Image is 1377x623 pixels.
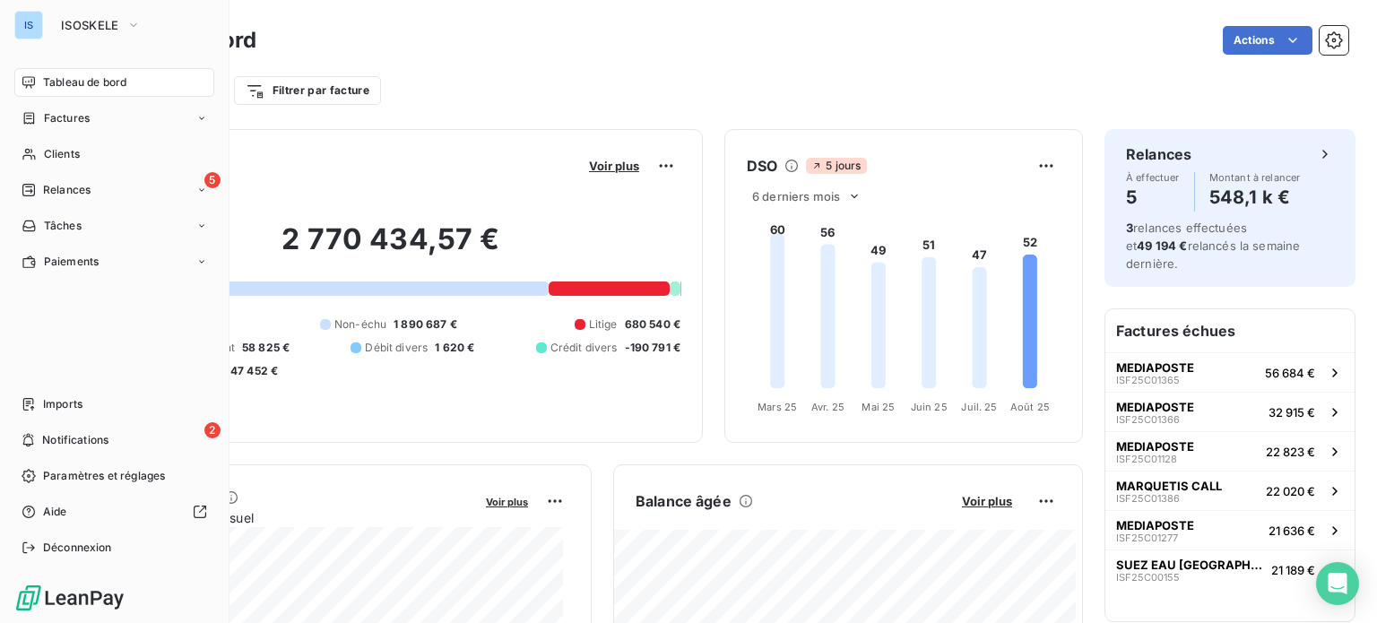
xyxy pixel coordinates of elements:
[1105,549,1355,589] button: SUEZ EAU [GEOGRAPHIC_DATA]ISF25C0015521 189 €
[1116,414,1180,425] span: ISF25C01366
[1105,431,1355,471] button: MEDIAPOSTEISF25C0112822 823 €
[225,363,278,379] span: -47 452 €
[43,468,165,484] span: Paramètres et réglages
[14,584,126,612] img: Logo LeanPay
[1265,366,1315,380] span: 56 684 €
[1209,183,1301,212] h4: 548,1 k €
[14,176,214,204] a: 5Relances
[44,254,99,270] span: Paiements
[1269,523,1315,538] span: 21 636 €
[61,18,119,32] span: ISOSKELE
[584,158,645,174] button: Voir plus
[1116,572,1180,583] span: ISF25C00155
[14,68,214,97] a: Tableau de bord
[589,159,639,173] span: Voir plus
[758,401,797,413] tspan: Mars 25
[962,494,1012,508] span: Voir plus
[1126,143,1191,165] h6: Relances
[1105,510,1355,549] button: MEDIAPOSTEISF25C0127721 636 €
[14,104,214,133] a: Factures
[1116,360,1194,375] span: MEDIAPOSTE
[14,212,214,240] a: Tâches
[43,74,126,91] span: Tableau de bord
[1116,532,1178,543] span: ISF25C01277
[204,422,221,438] span: 2
[394,316,457,333] span: 1 890 687 €
[1126,221,1133,235] span: 3
[14,247,214,276] a: Paiements
[636,490,732,512] h6: Balance âgée
[806,158,866,174] span: 5 jours
[1269,405,1315,420] span: 32 915 €
[1105,471,1355,510] button: MARQUETIS CALLISF25C0138622 020 €
[42,432,108,448] span: Notifications
[747,155,777,177] h6: DSO
[1116,375,1180,385] span: ISF25C01365
[1010,401,1050,413] tspan: Août 25
[1126,221,1300,271] span: relances effectuées et relancés la semaine dernière.
[1116,479,1222,493] span: MARQUETIS CALL
[1116,558,1264,572] span: SUEZ EAU [GEOGRAPHIC_DATA]
[625,340,681,356] span: -190 791 €
[752,189,840,203] span: 6 derniers mois
[1105,309,1355,352] h6: Factures échues
[43,540,112,556] span: Déconnexion
[43,504,67,520] span: Aide
[589,316,618,333] span: Litige
[14,462,214,490] a: Paramètres et réglages
[242,340,290,356] span: 58 825 €
[1209,172,1301,183] span: Montant à relancer
[234,76,381,105] button: Filtrer par facture
[625,316,680,333] span: 680 540 €
[1266,484,1315,498] span: 22 020 €
[1126,172,1180,183] span: À effectuer
[1116,400,1194,414] span: MEDIAPOSTE
[43,182,91,198] span: Relances
[1105,392,1355,431] button: MEDIAPOSTEISF25C0136632 915 €
[481,493,533,509] button: Voir plus
[1116,493,1180,504] span: ISF25C01386
[961,401,997,413] tspan: Juil. 25
[1266,445,1315,459] span: 22 823 €
[911,401,948,413] tspan: Juin 25
[14,498,214,526] a: Aide
[1116,439,1194,454] span: MEDIAPOSTE
[365,340,428,356] span: Débit divers
[1271,563,1315,577] span: 21 189 €
[1137,238,1187,253] span: 49 194 €
[44,218,82,234] span: Tâches
[101,221,680,275] h2: 2 770 434,57 €
[14,390,214,419] a: Imports
[204,172,221,188] span: 5
[957,493,1018,509] button: Voir plus
[1116,518,1194,532] span: MEDIAPOSTE
[1116,454,1177,464] span: ISF25C01128
[14,11,43,39] div: IS
[486,496,528,508] span: Voir plus
[44,110,90,126] span: Factures
[334,316,386,333] span: Non-échu
[43,396,82,412] span: Imports
[1105,352,1355,392] button: MEDIAPOSTEISF25C0136556 684 €
[1316,562,1359,605] div: Open Intercom Messenger
[862,401,895,413] tspan: Mai 25
[101,508,473,527] span: Chiffre d'affaires mensuel
[435,340,474,356] span: 1 620 €
[14,140,214,169] a: Clients
[1126,183,1180,212] h4: 5
[44,146,80,162] span: Clients
[550,340,618,356] span: Crédit divers
[1223,26,1312,55] button: Actions
[811,401,844,413] tspan: Avr. 25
